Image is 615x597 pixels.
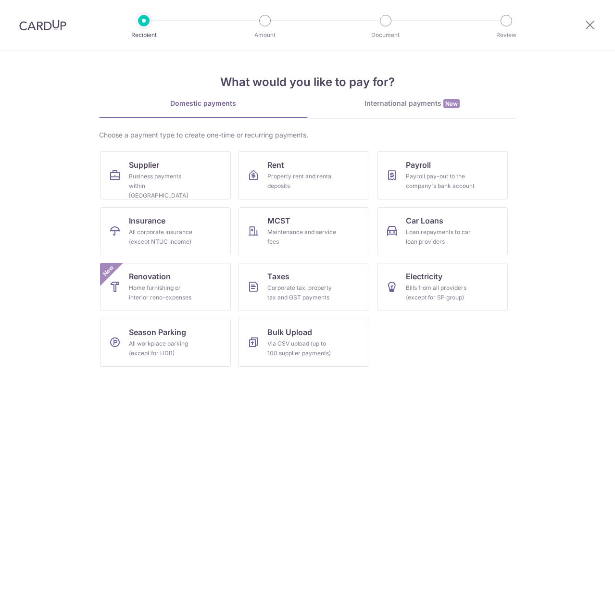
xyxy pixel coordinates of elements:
[471,30,542,40] p: Review
[108,30,179,40] p: Recipient
[267,159,284,171] span: Rent
[406,227,475,247] div: Loan repayments to car loan providers
[406,215,443,226] span: Car Loans
[238,151,369,199] a: RentProperty rent and rental deposits
[443,99,460,108] span: New
[100,151,231,199] a: SupplierBusiness payments within [GEOGRAPHIC_DATA]
[238,207,369,255] a: MCSTMaintenance and service fees
[99,99,308,108] div: Domestic payments
[100,319,231,367] a: Season ParkingAll workplace parking (except for HDB)
[406,283,475,302] div: Bills from all providers (except for SP group)
[100,207,231,255] a: InsuranceAll corporate insurance (except NTUC Income)
[377,151,508,199] a: PayrollPayroll pay-out to the company's bank account
[267,271,289,282] span: Taxes
[267,326,312,338] span: Bulk Upload
[129,215,165,226] span: Insurance
[267,283,337,302] div: Corporate tax, property tax and GST payments
[238,263,369,311] a: TaxesCorporate tax, property tax and GST payments
[99,130,516,140] div: Choose a payment type to create one-time or recurring payments.
[129,159,159,171] span: Supplier
[19,19,66,31] img: CardUp
[100,263,231,311] a: RenovationHome furnishing or interior reno-expensesNew
[129,326,186,338] span: Season Parking
[406,172,475,191] div: Payroll pay-out to the company's bank account
[267,215,290,226] span: MCST
[406,159,431,171] span: Payroll
[100,263,116,279] span: New
[129,227,198,247] div: All corporate insurance (except NTUC Income)
[229,30,301,40] p: Amount
[377,207,508,255] a: Car LoansLoan repayments to car loan providers
[267,172,337,191] div: Property rent and rental deposits
[406,271,442,282] span: Electricity
[129,271,171,282] span: Renovation
[129,339,198,358] div: All workplace parking (except for HDB)
[129,172,198,200] div: Business payments within [GEOGRAPHIC_DATA]
[267,339,337,358] div: Via CSV upload (up to 100 supplier payments)
[267,227,337,247] div: Maintenance and service fees
[308,99,516,109] div: International payments
[238,319,369,367] a: Bulk UploadVia CSV upload (up to 100 supplier payments)
[350,30,421,40] p: Document
[99,74,516,91] h4: What would you like to pay for?
[377,263,508,311] a: ElectricityBills from all providers (except for SP group)
[129,283,198,302] div: Home furnishing or interior reno-expenses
